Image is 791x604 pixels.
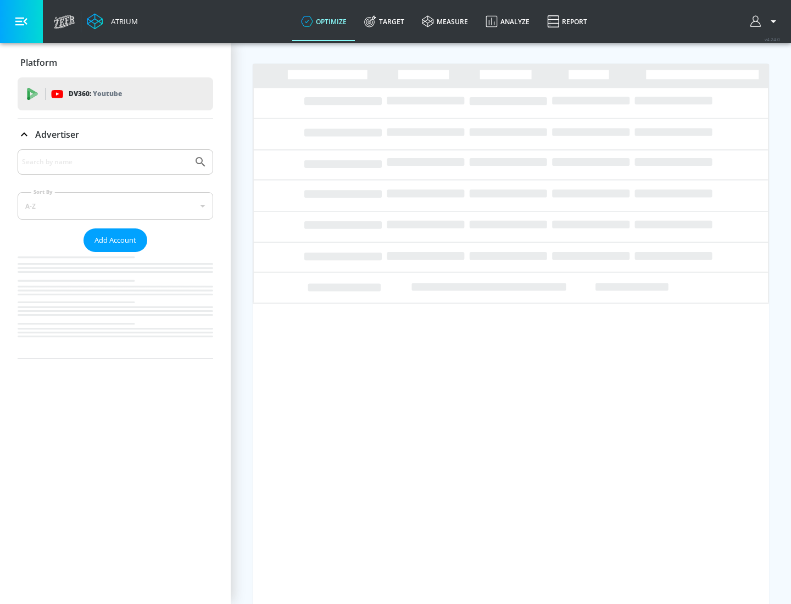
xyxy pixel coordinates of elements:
a: Analyze [477,2,538,41]
a: measure [413,2,477,41]
button: Add Account [83,228,147,252]
a: Target [355,2,413,41]
a: Atrium [87,13,138,30]
input: Search by name [22,155,188,169]
div: Atrium [107,16,138,26]
a: Report [538,2,596,41]
p: Platform [20,57,57,69]
div: Advertiser [18,119,213,150]
a: optimize [292,2,355,41]
div: Platform [18,47,213,78]
p: DV360: [69,88,122,100]
span: v 4.24.0 [765,36,780,42]
label: Sort By [31,188,55,195]
div: DV360: Youtube [18,77,213,110]
div: A-Z [18,192,213,220]
div: Advertiser [18,149,213,359]
span: Add Account [94,234,136,247]
p: Advertiser [35,128,79,141]
nav: list of Advertiser [18,252,213,359]
p: Youtube [93,88,122,99]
